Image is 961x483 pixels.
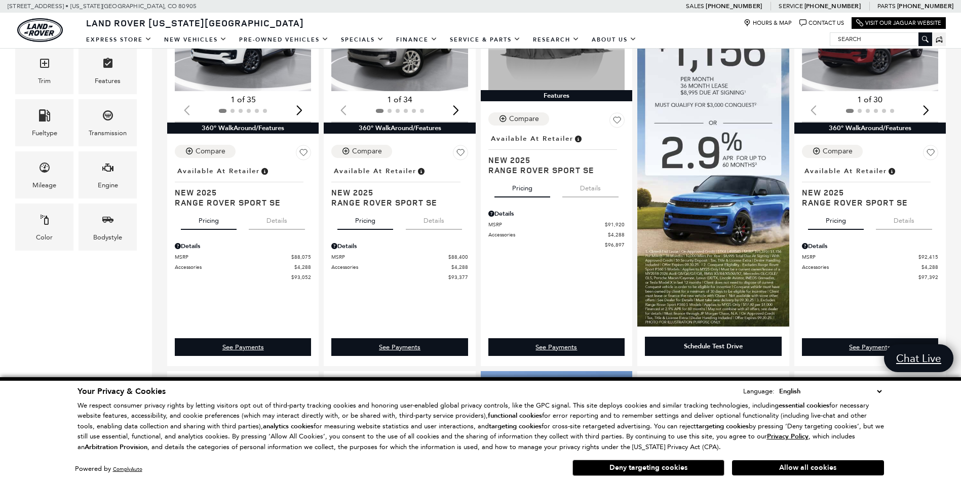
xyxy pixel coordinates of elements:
div: ColorColor [15,204,73,251]
button: details tab [562,175,619,197]
span: Vehicle is in stock and ready for immediate delivery. Due to demand, availability is subject to c... [887,166,896,177]
div: Fueltype [32,128,57,139]
span: MSRP [331,253,448,261]
button: Save Vehicle [296,145,311,164]
a: See Payments [331,338,468,356]
div: Bodystyle [93,232,122,243]
span: Chat Live [891,351,946,365]
div: 1 of 34 [331,94,468,105]
div: EngineEngine [79,151,137,198]
span: New 2025 [175,187,303,197]
a: Accessories $4,288 [331,263,468,271]
div: Next slide [292,99,306,121]
span: $4,288 [451,263,468,271]
button: Deny targeting cookies [572,460,724,476]
span: Available at Retailer [804,166,887,177]
span: Accessories [802,263,921,271]
div: FueltypeFueltype [15,99,73,146]
a: See Payments [802,338,938,356]
span: Parts [877,3,896,10]
span: Transmission [102,107,114,128]
span: $91,920 [605,221,625,228]
div: TrimTrim [15,47,73,94]
div: undefined - Range Rover Sport SE [175,338,311,356]
button: Save Vehicle [923,145,938,164]
a: Accessories $4,288 [488,231,625,238]
div: undefined - Range Rover Sport SE [488,338,625,356]
span: MSRP [802,253,918,261]
span: Range Rover Sport SE [175,197,303,208]
span: $93,377 [448,273,468,281]
a: MSRP $91,920 [488,221,625,228]
div: 360° WalkAround/Features [794,123,946,134]
u: Privacy Policy [767,432,809,441]
span: Available at Retailer [177,166,260,177]
img: Land Rover [17,18,63,42]
div: Trim [38,75,51,87]
a: [PHONE_NUMBER] [804,2,861,10]
div: Color [36,232,53,243]
a: MSRP $88,400 [331,253,468,261]
button: Save Vehicle [609,112,625,132]
span: Land Rover [US_STATE][GEOGRAPHIC_DATA] [86,17,304,29]
button: pricing tab [808,208,864,230]
span: New 2025 [802,187,931,197]
div: FeaturesFeatures [79,47,137,94]
a: Available at RetailerNew 2025Range Rover Sport SE [488,132,625,175]
span: $93,052 [291,273,311,281]
span: New 2025 [331,187,460,197]
strong: targeting cookies [696,422,749,431]
a: MSRP $88,075 [175,253,311,261]
div: undefined - Range Rover Sport SE [331,338,468,356]
span: $4,288 [294,263,311,271]
a: $93,052 [175,273,311,281]
div: Next slide [919,99,933,121]
span: MSRP [175,253,291,261]
input: Search [830,33,932,45]
span: Fueltype [39,107,51,128]
button: pricing tab [494,175,550,197]
a: MSRP $92,415 [802,253,938,261]
button: pricing tab [337,208,393,230]
span: $88,400 [448,253,468,261]
div: Language: [743,388,775,394]
a: New Vehicles [158,31,233,49]
div: Next slide [449,99,463,121]
span: $88,075 [291,253,311,261]
a: [PHONE_NUMBER] [706,2,762,10]
a: [PHONE_NUMBER] [897,2,953,10]
a: Accessories $4,288 [175,263,311,271]
div: BodystyleBodystyle [79,204,137,251]
span: Service [779,3,802,10]
span: $97,392 [918,273,938,281]
a: Available at RetailerNew 2025Range Rover Sport SE [175,164,311,208]
strong: Arbitration Provision [85,442,147,452]
span: Range Rover Sport SE [331,197,460,208]
span: Color [39,211,51,232]
a: $97,392 [802,273,938,281]
span: New 2025 [488,155,617,165]
span: Mileage [39,159,51,180]
span: $4,288 [608,231,625,238]
a: land-rover [17,18,63,42]
a: $96,897 [488,241,625,249]
a: EXPRESS STORE [80,31,158,49]
button: pricing tab [181,208,237,230]
div: 1 of 35 [175,94,311,105]
div: TransmissionTransmission [79,99,137,146]
span: Features [102,55,114,75]
span: Engine [102,159,114,180]
a: Privacy Policy [767,432,809,440]
select: Language Select [777,386,884,397]
a: See Payments [488,338,625,356]
button: Compare Vehicle [488,112,549,126]
div: Schedule Test Drive [684,342,743,351]
div: 360° WalkAround/Features [167,123,319,134]
span: Accessories [331,263,451,271]
span: Trim [39,55,51,75]
div: Transmission [89,128,127,139]
span: $4,288 [921,263,938,271]
a: See Payments [175,338,311,356]
a: Specials [335,31,390,49]
div: Powered by [75,466,142,472]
